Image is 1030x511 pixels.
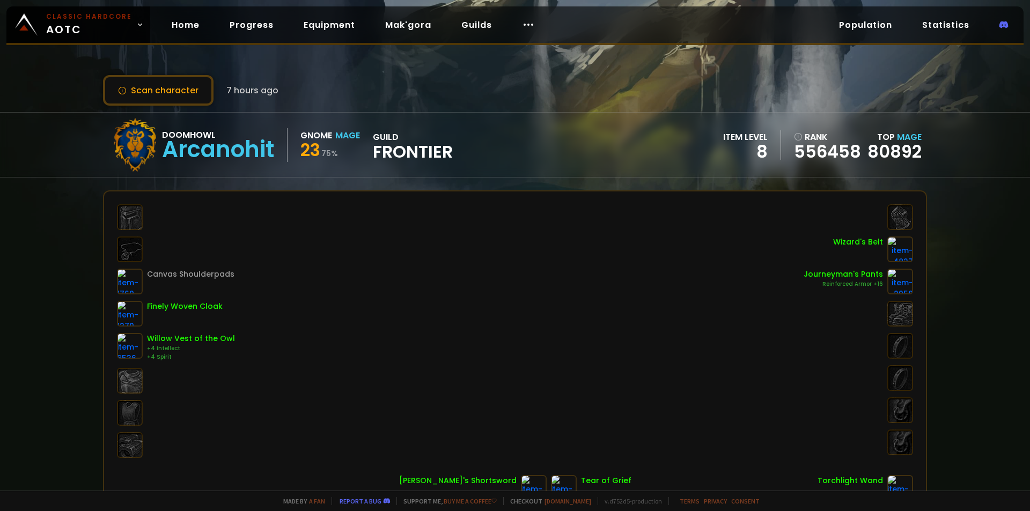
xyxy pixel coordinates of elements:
[46,12,132,21] small: Classic Hardcore
[117,301,143,327] img: item-1270
[373,130,453,160] div: guild
[103,75,214,106] button: Scan character
[804,280,883,288] div: Reinforced Armor +16
[309,497,325,505] a: a fan
[300,129,332,142] div: Gnome
[117,333,143,359] img: item-6536
[277,497,325,505] span: Made by
[147,333,235,344] div: Willow Vest of the Owl
[551,475,577,501] img: item-5611
[453,14,501,36] a: Guilds
[163,14,208,36] a: Home
[818,475,883,486] div: Torchlight Wand
[147,353,235,361] div: +4 Spirit
[373,144,453,160] span: Frontier
[887,475,913,501] img: item-5240
[396,497,497,505] span: Support me,
[581,475,631,486] div: Tear of Grief
[340,497,381,505] a: Report a bug
[545,497,591,505] a: [DOMAIN_NAME]
[794,130,861,144] div: rank
[723,130,768,144] div: item level
[46,12,132,38] span: AOTC
[226,84,278,97] span: 7 hours ago
[295,14,364,36] a: Equipment
[444,497,497,505] a: Buy me a coffee
[731,497,760,505] a: Consent
[867,130,922,144] div: Top
[833,236,883,248] div: Wizard's Belt
[147,269,234,280] div: Canvas Shoulderpads
[321,148,338,159] small: 75 %
[794,144,861,160] a: 556458
[6,6,150,43] a: Classic HardcoreAOTC
[521,475,547,501] img: item-3572
[914,14,978,36] a: Statistics
[867,139,922,164] a: 80892
[723,144,768,160] div: 8
[377,14,440,36] a: Mak'gora
[598,497,662,505] span: v. d752d5 - production
[300,138,320,162] span: 23
[704,497,727,505] a: Privacy
[162,128,274,142] div: Doomhowl
[335,129,360,142] div: Mage
[887,236,913,262] img: item-4827
[147,301,223,312] div: Finely Woven Cloak
[221,14,282,36] a: Progress
[399,475,517,486] div: [PERSON_NAME]'s Shortsword
[680,497,700,505] a: Terms
[117,269,143,294] img: item-1769
[830,14,901,36] a: Population
[897,131,922,143] span: Mage
[503,497,591,505] span: Checkout
[162,142,274,158] div: Arcanohit
[147,344,235,353] div: +4 Intellect
[887,269,913,294] img: item-2958
[804,269,883,280] div: Journeyman's Pants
